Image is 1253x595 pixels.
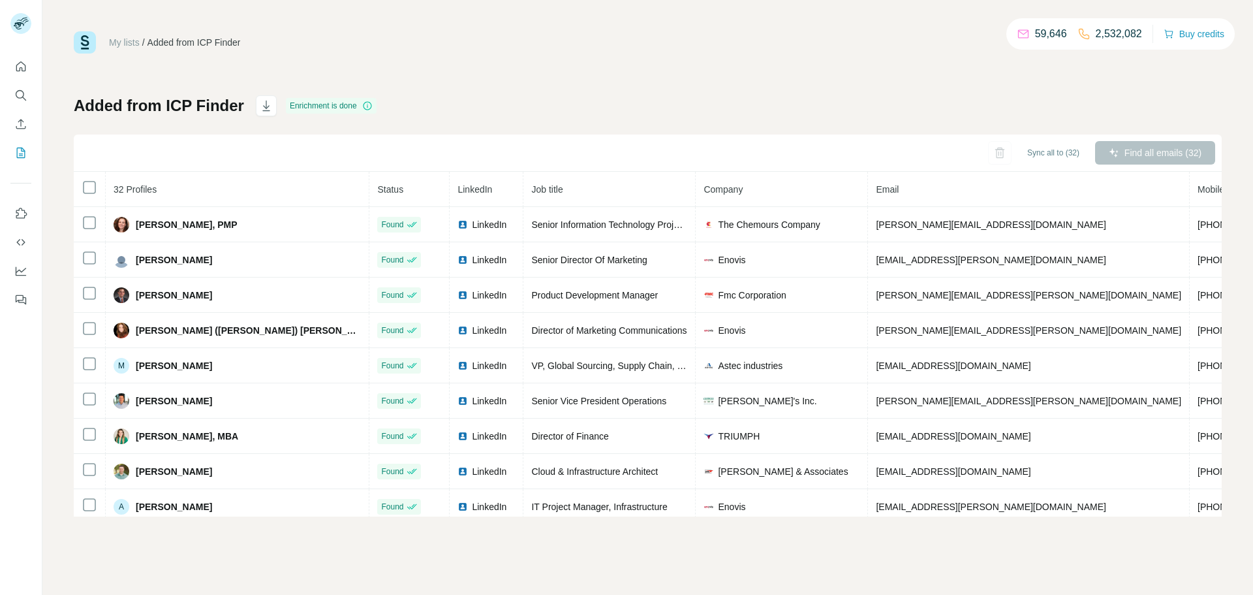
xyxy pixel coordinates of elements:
[114,464,129,479] img: Avatar
[381,430,403,442] span: Found
[1035,26,1067,42] p: 59,646
[457,255,468,265] img: LinkedIn logo
[10,112,31,136] button: Enrich CSV
[10,141,31,165] button: My lists
[876,255,1106,265] span: [EMAIL_ADDRESS][PERSON_NAME][DOMAIN_NAME]
[286,98,377,114] div: Enrichment is done
[381,501,403,513] span: Found
[704,325,714,336] img: company-logo
[147,36,241,49] div: Added from ICP Finder
[718,253,745,266] span: Enovis
[457,184,492,195] span: LinkedIn
[531,502,667,512] span: IT Project Manager, Infrastructure
[381,289,403,301] span: Found
[531,290,658,300] span: Product Development Manager
[457,396,468,406] img: LinkedIn logo
[136,430,238,443] span: [PERSON_NAME], MBA
[74,95,244,116] h1: Added from ICP Finder
[704,255,714,265] img: company-logo
[381,325,403,336] span: Found
[114,323,129,338] img: Avatar
[377,184,403,195] span: Status
[704,466,714,477] img: company-logo
[704,184,743,195] span: Company
[876,396,1181,406] span: [PERSON_NAME][EMAIL_ADDRESS][PERSON_NAME][DOMAIN_NAME]
[531,219,724,230] span: Senior Information Technology Project Manager
[136,500,212,513] span: [PERSON_NAME]
[136,465,212,478] span: [PERSON_NAME]
[472,324,506,337] span: LinkedIn
[876,184,899,195] span: Email
[704,396,714,406] img: company-logo
[704,431,714,442] img: company-logo
[10,259,31,283] button: Dashboard
[457,431,468,442] img: LinkedIn logo
[704,290,714,300] img: company-logo
[457,466,468,477] img: LinkedIn logo
[531,396,666,406] span: Senior Vice President Operations
[457,502,468,512] img: LinkedIn logo
[136,324,361,337] span: [PERSON_NAME] ([PERSON_NAME]) [PERSON_NAME]
[136,289,212,302] span: [PERSON_NAME]
[472,500,506,513] span: LinkedIn
[704,361,714,371] img: company-logo
[114,287,129,303] img: Avatar
[109,37,140,48] a: My lists
[531,466,658,477] span: Cloud & Infrastructure Architect
[531,361,730,371] span: VP, Global Sourcing, Supply Chain, and Logistics
[136,394,212,408] span: [PERSON_NAME]
[457,361,468,371] img: LinkedIn logo
[74,31,96,54] img: Surfe Logo
[876,361,1030,371] span: [EMAIL_ADDRESS][DOMAIN_NAME]
[531,325,687,336] span: Director of Marketing Communications
[381,254,403,266] span: Found
[876,325,1181,336] span: [PERSON_NAME][EMAIL_ADDRESS][PERSON_NAME][DOMAIN_NAME]
[876,290,1181,300] span: [PERSON_NAME][EMAIL_ADDRESS][PERSON_NAME][DOMAIN_NAME]
[381,395,403,407] span: Found
[1096,26,1142,42] p: 2,532,082
[718,289,786,302] span: Fmc Corporation
[1018,143,1089,163] button: Sync all to (32)
[10,84,31,107] button: Search
[718,359,782,372] span: Astec industries
[1027,147,1079,159] span: Sync all to (32)
[531,255,647,265] span: Senior Director Of Marketing
[142,36,145,49] li: /
[136,359,212,372] span: [PERSON_NAME]
[718,465,848,478] span: [PERSON_NAME] & Associates
[10,202,31,225] button: Use Surfe on LinkedIn
[114,252,129,268] img: Avatar
[381,466,403,477] span: Found
[718,430,760,443] span: TRIUMPH
[381,219,403,231] span: Found
[1164,25,1224,43] button: Buy credits
[10,231,31,254] button: Use Surfe API
[114,217,129,233] img: Avatar
[472,253,506,266] span: LinkedIn
[136,218,238,231] span: [PERSON_NAME], PMP
[876,466,1030,477] span: [EMAIL_ADDRESS][DOMAIN_NAME]
[472,218,506,231] span: LinkedIn
[457,219,468,230] img: LinkedIn logo
[472,359,506,372] span: LinkedIn
[718,394,816,408] span: [PERSON_NAME]'s Inc.
[472,289,506,302] span: LinkedIn
[718,324,745,337] span: Enovis
[1198,184,1224,195] span: Mobile
[472,465,506,478] span: LinkedIn
[876,502,1106,512] span: [EMAIL_ADDRESS][PERSON_NAME][DOMAIN_NAME]
[114,358,129,374] div: M
[718,500,745,513] span: Enovis
[704,219,714,230] img: company-logo
[10,55,31,78] button: Quick start
[457,325,468,336] img: LinkedIn logo
[531,184,563,195] span: Job title
[704,502,714,512] img: company-logo
[114,428,129,444] img: Avatar
[10,288,31,312] button: Feedback
[114,499,129,515] div: A
[136,253,212,266] span: [PERSON_NAME]
[876,219,1106,230] span: [PERSON_NAME][EMAIL_ADDRESS][DOMAIN_NAME]
[472,430,506,443] span: LinkedIn
[718,218,820,231] span: The Chemours Company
